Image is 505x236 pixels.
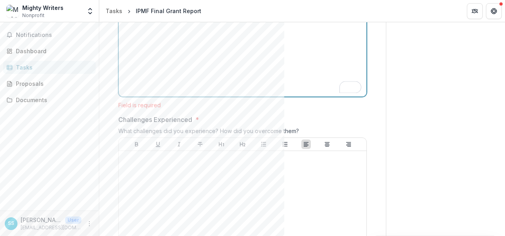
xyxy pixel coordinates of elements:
div: What challenges did you experience? How did you overcome them? [118,128,367,137]
img: Mighty Writers [6,5,19,17]
div: Tasks [106,7,122,15]
button: Bullet List [259,139,268,149]
span: Nonprofit [22,12,44,19]
div: Tasks [16,63,89,72]
button: Align Center [322,139,332,149]
div: Sukripa Shah [8,221,14,226]
div: IPMF Final Grant Report [136,7,201,15]
div: Mighty Writers [22,4,64,12]
p: [PERSON_NAME] [21,216,62,224]
button: Align Left [301,139,311,149]
p: Challenges Experienced [118,115,192,124]
a: Tasks [102,5,125,17]
div: Documents [16,96,89,104]
button: Get Help [486,3,502,19]
button: Strike [195,139,205,149]
div: Dashboard [16,47,89,55]
div: Field is required [118,102,367,108]
button: Underline [153,139,163,149]
div: Proposals [16,79,89,88]
button: Heading 2 [238,139,247,149]
nav: breadcrumb [102,5,204,17]
span: Notifications [16,32,93,39]
a: Dashboard [3,44,96,58]
p: [EMAIL_ADDRESS][DOMAIN_NAME] [21,224,81,231]
button: More [85,219,94,228]
p: User [65,217,81,224]
button: Italicize [174,139,184,149]
button: Heading 1 [217,139,226,149]
button: Partners [467,3,483,19]
button: Ordered List [280,139,290,149]
button: Bold [132,139,141,149]
button: Notifications [3,29,96,41]
a: Proposals [3,77,96,90]
button: Align Right [344,139,353,149]
button: Open entity switcher [85,3,96,19]
a: Tasks [3,61,96,74]
a: Documents [3,93,96,106]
